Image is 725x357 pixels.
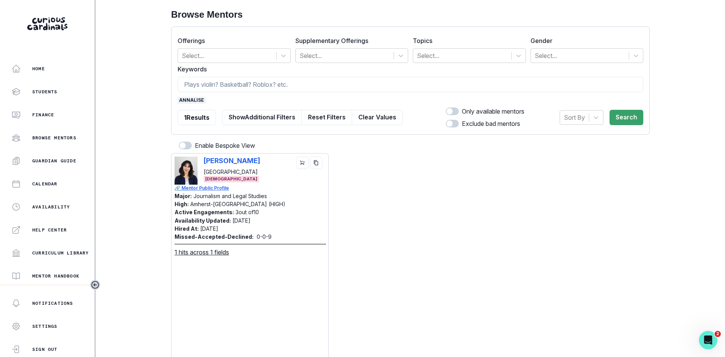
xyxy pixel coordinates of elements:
iframe: Intercom live chat [699,331,717,349]
p: High: [175,201,189,207]
button: cart [296,157,308,169]
button: Clear Values [352,110,403,125]
p: Journalism and Legal Studies [193,193,267,199]
p: Browse Mentors [32,135,76,141]
h2: Browse Mentors [171,9,650,20]
p: Curriculum Library [32,250,89,256]
p: Active Engagements: [175,209,234,215]
button: Search [610,110,643,125]
button: Reset Filters [302,110,352,125]
span: annalise [178,97,206,104]
p: Availability [32,204,70,210]
label: Keywords [178,64,639,74]
p: Availability Updated: [175,217,231,224]
button: Toggle sidebar [90,280,100,290]
u: 1 hits across 1 fields [175,248,229,257]
p: [GEOGRAPHIC_DATA] [204,168,260,176]
p: Calendar [32,181,58,187]
p: Hired At: [175,225,199,232]
p: Students [32,89,58,95]
img: Curious Cardinals Logo [27,17,68,30]
p: 1 Results [184,113,209,122]
p: Enable Bespoke View [195,141,255,150]
p: Amherst-[GEOGRAPHIC_DATA] (HIGH) [190,201,285,207]
button: ShowAdditional Filters [222,110,302,125]
input: Plays violin? Basketball? Roblox? etc. [178,77,643,92]
p: [PERSON_NAME] [204,157,260,165]
span: [DEMOGRAPHIC_DATA] [204,176,259,182]
p: Finance [32,112,54,118]
p: Help Center [32,227,67,233]
p: Only available mentors [462,107,524,116]
p: 0 - 0 - 9 [257,233,272,241]
p: Mentor Handbook [32,273,79,279]
span: 2 [715,331,721,337]
label: Gender [531,36,639,45]
label: Supplementary Offerings [295,36,404,45]
p: Notifications [32,300,73,306]
p: Missed-Accepted-Declined: [175,233,254,241]
label: Topics [413,36,521,45]
p: Home [32,66,45,72]
p: 3 out of 10 [236,209,259,215]
p: Settings [32,323,58,329]
p: [DATE] [200,225,218,232]
p: Guardian Guide [32,158,76,164]
p: Exclude bad mentors [462,119,520,128]
p: Sign Out [32,346,58,352]
p: Major: [175,193,192,199]
label: Offerings [178,36,286,45]
p: [DATE] [232,217,250,224]
a: 🔗 Mentor Public Profile [175,185,326,192]
img: Picture of Annalise Peterson [175,157,198,185]
button: copy [310,157,322,169]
